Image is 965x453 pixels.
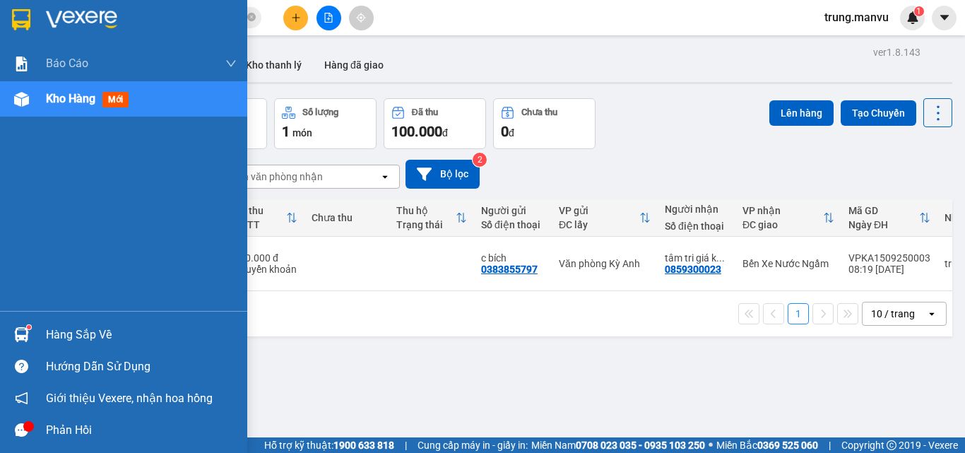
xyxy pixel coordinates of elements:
[292,127,312,139] span: món
[481,205,545,216] div: Người gửi
[914,6,924,16] sup: 1
[14,92,29,107] img: warehouse-icon
[12,9,30,30] img: logo-vxr
[283,6,308,30] button: plus
[559,205,639,216] div: VP gửi
[349,6,374,30] button: aim
[757,440,818,451] strong: 0369 525 060
[501,123,509,140] span: 0
[481,264,538,275] div: 0383855797
[665,204,728,215] div: Người nhận
[391,123,442,140] span: 100.000
[234,205,286,216] div: Đã thu
[302,107,338,117] div: Số lượng
[473,153,487,167] sup: 2
[235,48,313,82] button: Kho thanh lý
[848,252,930,264] div: VPKA1509250003
[14,57,29,71] img: solution-icon
[46,420,237,441] div: Phản hồi
[848,219,919,230] div: Ngày ĐH
[46,324,237,346] div: Hàng sắp về
[906,11,919,24] img: icon-new-feature
[848,264,930,275] div: 08:19 [DATE]
[552,199,658,237] th: Toggle SortBy
[384,98,486,149] button: Đã thu100.000đ
[313,48,395,82] button: Hàng đã giao
[841,199,937,237] th: Toggle SortBy
[14,327,29,342] img: warehouse-icon
[887,440,896,450] span: copyright
[333,440,394,451] strong: 1900 633 818
[274,98,377,149] button: Số lượng1món
[46,389,213,407] span: Giới thiệu Vexere, nhận hoa hồng
[234,219,286,230] div: HTTT
[813,8,900,26] span: trung.manvu
[27,325,31,329] sup: 1
[481,219,545,230] div: Số điện thoại
[665,220,728,232] div: Số điện thoại
[521,107,557,117] div: Chưa thu
[15,392,28,405] span: notification
[576,440,705,451] strong: 0708 023 035 - 0935 103 250
[227,199,304,237] th: Toggle SortBy
[938,11,951,24] span: caret-down
[848,205,919,216] div: Mã GD
[225,58,237,69] span: down
[312,212,382,223] div: Chưa thu
[442,127,448,139] span: đ
[225,170,323,184] div: Chọn văn phòng nhận
[316,6,341,30] button: file-add
[829,437,831,453] span: |
[769,100,834,126] button: Lên hàng
[356,13,366,23] span: aim
[509,127,514,139] span: đ
[46,54,88,72] span: Báo cáo
[282,123,290,140] span: 1
[841,100,916,126] button: Tạo Chuyến
[873,45,920,60] div: ver 1.8.143
[871,307,915,321] div: 10 / trang
[46,92,95,105] span: Kho hàng
[405,437,407,453] span: |
[481,252,545,264] div: c bích
[926,308,937,319] svg: open
[412,107,438,117] div: Đã thu
[379,171,391,182] svg: open
[389,199,474,237] th: Toggle SortBy
[418,437,528,453] span: Cung cấp máy in - giấy in:
[15,360,28,373] span: question-circle
[788,303,809,324] button: 1
[396,219,456,230] div: Trạng thái
[716,252,725,264] span: ...
[916,6,921,16] span: 1
[247,11,256,25] span: close-circle
[247,13,256,21] span: close-circle
[493,98,596,149] button: Chưa thu0đ
[264,437,394,453] span: Hỗ trợ kỹ thuật:
[405,160,480,189] button: Bộ lọc
[735,199,841,237] th: Toggle SortBy
[102,92,129,107] span: mới
[559,219,639,230] div: ĐC lấy
[291,13,301,23] span: plus
[15,423,28,437] span: message
[742,258,834,269] div: Bến Xe Nước Ngầm
[234,264,297,275] div: Chuyển khoản
[716,437,818,453] span: Miền Bắc
[665,252,728,264] div: tâm tri giá ko báo
[46,356,237,377] div: Hướng dẫn sử dụng
[742,205,823,216] div: VP nhận
[709,442,713,448] span: ⚪️
[396,205,456,216] div: Thu hộ
[665,264,721,275] div: 0859300023
[324,13,333,23] span: file-add
[531,437,705,453] span: Miền Nam
[234,252,297,264] div: 100.000 đ
[932,6,957,30] button: caret-down
[742,219,823,230] div: ĐC giao
[559,258,651,269] div: Văn phòng Kỳ Anh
